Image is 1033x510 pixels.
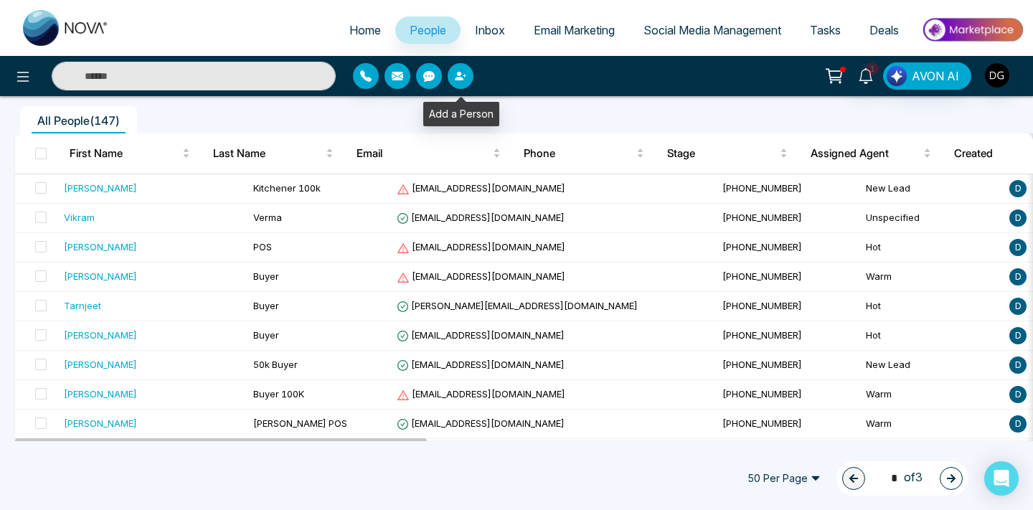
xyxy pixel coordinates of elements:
[1009,239,1027,256] span: D
[722,388,802,400] span: [PHONE_NUMBER]
[524,145,633,162] span: Phone
[32,113,126,128] span: All People ( 147 )
[810,23,841,37] span: Tasks
[882,468,923,488] span: of 3
[860,439,1004,468] td: New Lead
[1009,268,1027,285] span: D
[722,329,802,341] span: [PHONE_NUMBER]
[64,269,137,283] div: [PERSON_NAME]
[475,23,505,37] span: Inbox
[410,23,446,37] span: People
[253,388,304,400] span: Buyer 100K
[860,233,1004,263] td: Hot
[349,23,381,37] span: Home
[253,300,279,311] span: Buyer
[397,388,565,400] span: [EMAIL_ADDRESS][DOMAIN_NAME]
[1009,386,1027,403] span: D
[866,62,879,75] span: 1
[253,212,282,223] span: Verma
[64,416,137,430] div: [PERSON_NAME]
[70,145,179,162] span: First Name
[722,300,802,311] span: [PHONE_NUMBER]
[345,133,512,174] th: Email
[722,417,802,429] span: [PHONE_NUMBER]
[887,66,907,86] img: Lead Flow
[64,240,137,254] div: [PERSON_NAME]
[860,204,1004,233] td: Unspecified
[667,145,777,162] span: Stage
[811,145,920,162] span: Assigned Agent
[985,63,1009,88] img: User Avatar
[253,182,321,194] span: Kitchener 100k
[397,182,565,194] span: [EMAIL_ADDRESS][DOMAIN_NAME]
[253,270,279,282] span: Buyer
[643,23,781,37] span: Social Media Management
[1009,180,1027,197] span: D
[357,145,490,162] span: Email
[395,16,461,44] a: People
[58,133,202,174] th: First Name
[397,417,565,429] span: [EMAIL_ADDRESS][DOMAIN_NAME]
[253,329,279,341] span: Buyer
[920,14,1024,46] img: Market-place.gif
[64,328,137,342] div: [PERSON_NAME]
[202,133,345,174] th: Last Name
[64,357,137,372] div: [PERSON_NAME]
[23,10,109,46] img: Nova CRM Logo
[512,133,656,174] th: Phone
[722,359,802,370] span: [PHONE_NUMBER]
[64,387,137,401] div: [PERSON_NAME]
[629,16,796,44] a: Social Media Management
[860,292,1004,321] td: Hot
[722,241,802,252] span: [PHONE_NUMBER]
[860,410,1004,439] td: Warm
[397,270,565,282] span: [EMAIL_ADDRESS][DOMAIN_NAME]
[1009,209,1027,227] span: D
[984,461,1019,496] div: Open Intercom Messenger
[796,16,855,44] a: Tasks
[860,174,1004,204] td: New Lead
[1009,298,1027,315] span: D
[1009,356,1027,374] span: D
[855,16,913,44] a: Deals
[656,133,799,174] th: Stage
[883,62,971,90] button: AVON AI
[722,212,802,223] span: [PHONE_NUMBER]
[860,321,1004,351] td: Hot
[64,210,95,225] div: Vikram
[64,181,137,195] div: [PERSON_NAME]
[722,182,802,194] span: [PHONE_NUMBER]
[1009,415,1027,433] span: D
[849,62,883,88] a: 1
[860,380,1004,410] td: Warm
[869,23,899,37] span: Deals
[253,417,347,429] span: [PERSON_NAME] POS
[397,359,565,370] span: [EMAIL_ADDRESS][DOMAIN_NAME]
[213,145,323,162] span: Last Name
[1009,327,1027,344] span: D
[912,67,959,85] span: AVON AI
[397,212,565,223] span: [EMAIL_ADDRESS][DOMAIN_NAME]
[722,270,802,282] span: [PHONE_NUMBER]
[64,298,101,313] div: Tarnjeet
[519,16,629,44] a: Email Marketing
[397,300,638,311] span: [PERSON_NAME][EMAIL_ADDRESS][DOMAIN_NAME]
[534,23,615,37] span: Email Marketing
[860,351,1004,380] td: New Lead
[737,467,831,490] span: 50 Per Page
[253,359,298,370] span: 50k Buyer
[461,16,519,44] a: Inbox
[799,133,943,174] th: Assigned Agent
[397,241,565,252] span: [EMAIL_ADDRESS][DOMAIN_NAME]
[423,102,499,126] div: Add a Person
[397,329,565,341] span: [EMAIL_ADDRESS][DOMAIN_NAME]
[335,16,395,44] a: Home
[253,241,272,252] span: POS
[860,263,1004,292] td: Warm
